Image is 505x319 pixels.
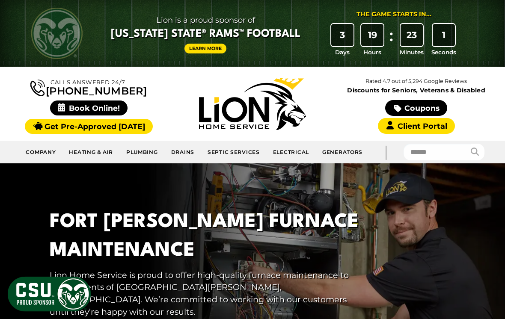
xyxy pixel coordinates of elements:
[431,48,456,56] span: Seconds
[400,48,424,56] span: Minutes
[356,10,431,19] div: The Game Starts in...
[111,13,300,27] span: Lion is a proud sponsor of
[30,78,147,96] a: [PHONE_NUMBER]
[385,100,447,116] a: Coupons
[50,269,361,318] p: Lion Home Service is proud to offer high-quality furnace maintenance to the residents of [GEOGRAP...
[201,144,267,160] a: Septic Services
[336,87,496,93] span: Discounts for Seniors, Veterans & Disabled
[120,144,165,160] a: Plumbing
[316,144,369,160] a: Generators
[267,144,316,160] a: Electrical
[378,118,455,134] a: Client Portal
[31,8,83,59] img: CSU Rams logo
[19,144,62,160] a: Company
[334,77,498,86] p: Rated 4.7 out of 5,294 Google Reviews
[62,144,119,160] a: Heating & Air
[50,208,361,265] h1: Fort [PERSON_NAME] Furnace Maintenance
[199,78,306,130] img: Lion Home Service
[111,27,300,41] span: [US_STATE] State® Rams™ Football
[25,119,153,134] a: Get Pre-Approved [DATE]
[6,275,92,313] img: CSU Sponsor Badge
[369,141,403,163] div: |
[387,24,396,57] div: :
[433,24,455,46] div: 1
[184,44,226,53] a: Learn More
[165,144,201,160] a: Drains
[335,48,350,56] span: Days
[401,24,423,46] div: 23
[363,48,381,56] span: Hours
[50,100,128,115] span: Book Online!
[361,24,383,46] div: 19
[331,24,353,46] div: 3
